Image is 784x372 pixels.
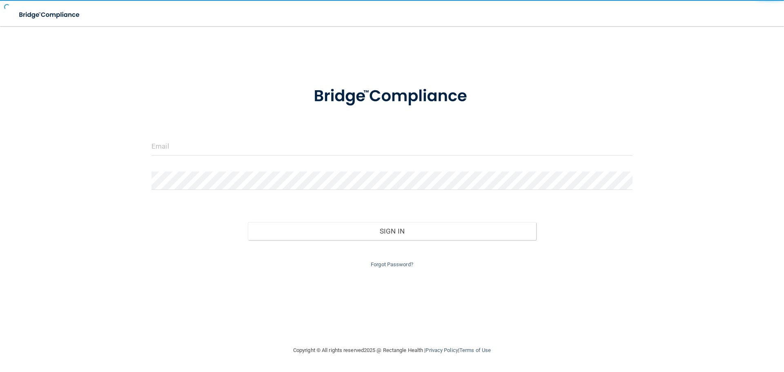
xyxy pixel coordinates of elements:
button: Sign In [248,222,537,240]
input: Email [151,137,633,156]
div: Copyright © All rights reserved 2025 @ Rectangle Health | | [243,337,541,363]
a: Forgot Password? [371,261,413,267]
img: bridge_compliance_login_screen.278c3ca4.svg [297,75,487,118]
a: Terms of Use [459,347,491,353]
img: bridge_compliance_login_screen.278c3ca4.svg [12,7,87,23]
a: Privacy Policy [425,347,458,353]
